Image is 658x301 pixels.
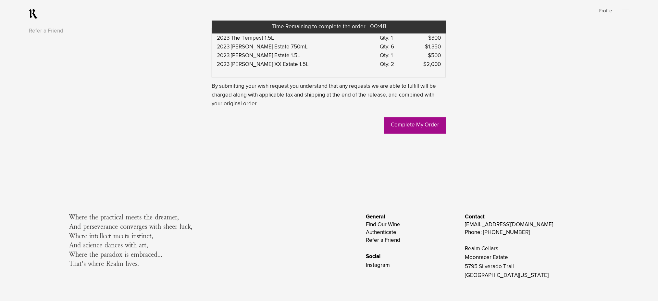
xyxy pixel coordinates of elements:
[375,43,400,51] div: Qty: 6
[69,213,193,269] span: Where the practical meets the dreamer, And perseverance converges with sheer luck, Where intellec...
[366,252,381,261] span: Social
[370,24,386,30] span: 00:48
[375,51,400,60] div: Qty: 1
[375,34,400,43] div: Qty: 1
[366,263,390,268] a: Instagram
[272,24,366,30] span: Time Remaining to complete the order
[366,230,397,235] a: Authenticate
[428,35,441,41] lightning-formatted-number: $300
[465,222,553,228] a: [EMAIL_ADDRESS][DOMAIN_NAME]
[384,117,446,134] a: Complete My Order
[29,29,63,34] a: Refer a Friend
[366,222,401,228] a: Find Our Wine
[465,230,530,235] a: Phone: [PHONE_NUMBER]
[366,238,401,243] a: Refer a Friend
[217,60,371,69] div: 2023 [PERSON_NAME] XX Estate 1.5L
[465,213,485,221] span: Contact
[465,246,549,278] a: Realm CellarsMoonracer Estate5795 Silverado Trail[GEOGRAPHIC_DATA][US_STATE]
[217,43,371,51] div: 2023 [PERSON_NAME] Estate 750mL
[375,60,400,69] div: Qty: 2
[212,82,446,109] span: By submitting your wish request you understand that any requests we are able to fulfill will be c...
[599,8,612,13] a: Profile
[217,51,371,60] div: 2023 [PERSON_NAME] Estate 1.5L
[423,62,441,67] lightning-formatted-number: $2,000
[428,53,441,59] lightning-formatted-number: $500
[366,213,385,221] span: General
[217,34,371,43] div: 2023 The Tempest 1.5L
[29,9,38,19] a: RealmCellars
[425,44,441,50] lightning-formatted-number: $1,350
